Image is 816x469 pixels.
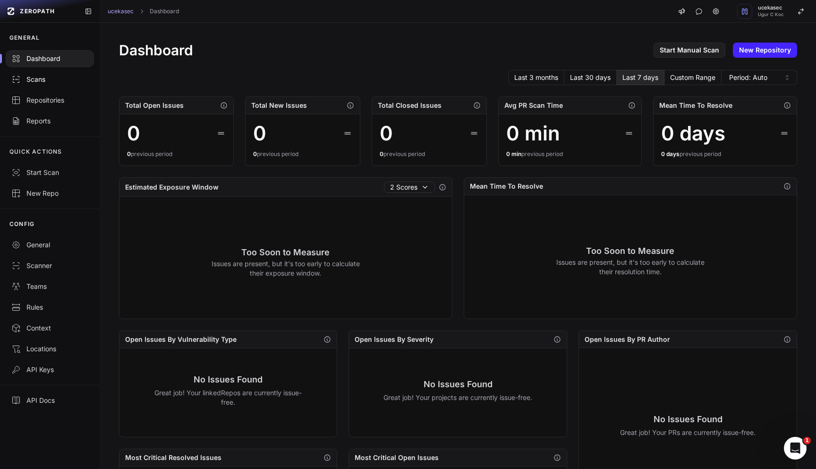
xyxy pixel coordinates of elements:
[504,101,563,110] h2: Avg PR Scan Time
[383,393,532,402] p: Great job! Your projects are currently issue-free.
[11,96,88,105] div: Repositories
[251,101,307,110] h2: Total New Issues
[784,437,807,460] iframe: Intercom live chat
[11,54,88,63] div: Dashboard
[506,150,634,158] div: previous period
[11,168,88,177] div: Start Scan
[11,365,88,374] div: API Keys
[127,122,140,145] div: 0
[125,101,184,110] h2: Total Open Issues
[617,70,664,85] button: Last 7 days
[378,101,442,110] h2: Total Closed Issues
[11,189,88,198] div: New Repo
[108,8,179,15] nav: breadcrumb
[661,150,789,158] div: previous period
[383,378,532,391] h3: No Issues Found
[9,220,34,228] p: CONFIG
[253,150,352,158] div: previous period
[556,244,705,258] h3: Too Soon to Measure
[355,453,439,462] h2: Most Critical Open Issues
[154,373,303,386] h3: No Issues Found
[253,150,257,157] span: 0
[758,5,784,10] span: ucekasec
[11,261,88,270] div: Scanner
[585,335,670,344] h2: Open Issues By PR Author
[506,122,560,145] div: 0 min
[4,4,77,19] a: ZEROPATH
[138,8,145,15] svg: chevron right,
[11,116,88,126] div: Reports
[729,73,767,82] span: Period: Auto
[150,8,179,15] a: Dashboard
[11,75,88,84] div: Scans
[380,150,383,157] span: 0
[758,12,784,17] span: Ugur C Koc
[127,150,226,158] div: previous period
[211,246,360,259] h3: Too Soon to Measure
[564,70,617,85] button: Last 30 days
[125,453,221,462] h2: Most Critical Resolved Issues
[661,122,725,145] div: 0 days
[108,8,134,15] a: ucekasec
[20,8,55,15] span: ZEROPATH
[508,70,564,85] button: Last 3 months
[11,344,88,354] div: Locations
[125,335,237,344] h2: Open Issues By Vulnerability Type
[11,240,88,250] div: General
[211,259,360,278] p: Issues are present, but it's too early to calculate their exposure window.
[154,388,303,407] p: Great job! Your linkedRepos are currently issue-free.
[733,43,797,58] a: New Repository
[620,428,756,437] p: Great job! Your PRs are currently issue-free.
[556,258,705,277] p: Issues are present, but it's too early to calculate their resolution time.
[127,150,131,157] span: 0
[9,34,40,42] p: GENERAL
[506,150,521,157] span: 0 min
[119,42,193,59] h1: Dashboard
[620,413,756,426] h3: No Issues Found
[11,282,88,291] div: Teams
[470,182,543,191] h2: Mean Time To Resolve
[783,74,791,81] svg: caret sort,
[9,148,62,156] p: QUICK ACTIONS
[380,150,479,158] div: previous period
[659,101,732,110] h2: Mean Time To Resolve
[380,122,393,145] div: 0
[384,182,435,193] button: 2 Scores
[664,70,722,85] button: Custom Range
[11,303,88,312] div: Rules
[11,323,88,333] div: Context
[661,150,680,157] span: 0 days
[355,335,433,344] h2: Open Issues By Severity
[654,43,725,58] a: Start Manual Scan
[253,122,266,145] div: 0
[11,396,88,405] div: API Docs
[125,182,219,192] h2: Estimated Exposure Window
[803,437,811,444] span: 1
